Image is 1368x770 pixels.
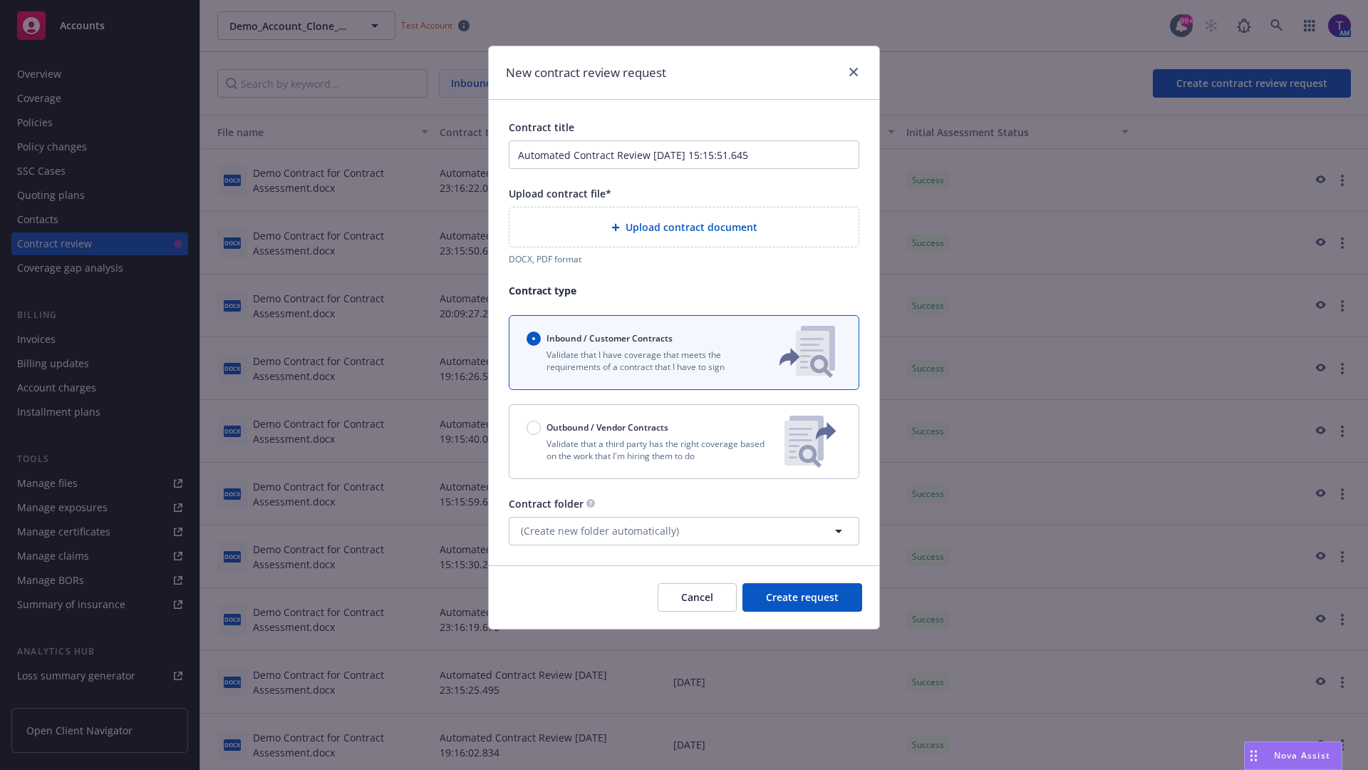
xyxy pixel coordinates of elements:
[509,207,859,247] div: Upload contract document
[1245,742,1263,769] div: Drag to move
[845,63,862,81] a: close
[527,332,541,346] input: Inbound / Customer Contracts
[527,438,773,462] p: Validate that a third party has the right coverage based on the work that I'm hiring them to do
[521,523,679,538] span: (Create new folder automatically)
[527,349,756,373] p: Validate that I have coverage that meets the requirements of a contract that I have to sign
[1274,749,1330,761] span: Nova Assist
[742,583,862,612] button: Create request
[509,253,859,265] div: DOCX, PDF format
[509,517,859,545] button: (Create new folder automatically)
[546,421,668,433] span: Outbound / Vendor Contracts
[1244,741,1342,770] button: Nova Assist
[509,187,611,200] span: Upload contract file*
[509,497,584,510] span: Contract folder
[509,404,859,479] button: Outbound / Vendor ContractsValidate that a third party has the right coverage based on the work t...
[509,120,574,134] span: Contract title
[546,332,673,344] span: Inbound / Customer Contracts
[626,220,757,235] span: Upload contract document
[658,583,737,612] button: Cancel
[681,590,713,604] span: Cancel
[509,283,859,298] p: Contract type
[527,421,541,435] input: Outbound / Vendor Contracts
[506,63,666,82] h1: New contract review request
[509,140,859,169] input: Enter a title for this contract
[509,315,859,390] button: Inbound / Customer ContractsValidate that I have coverage that meets the requirements of a contra...
[766,590,839,604] span: Create request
